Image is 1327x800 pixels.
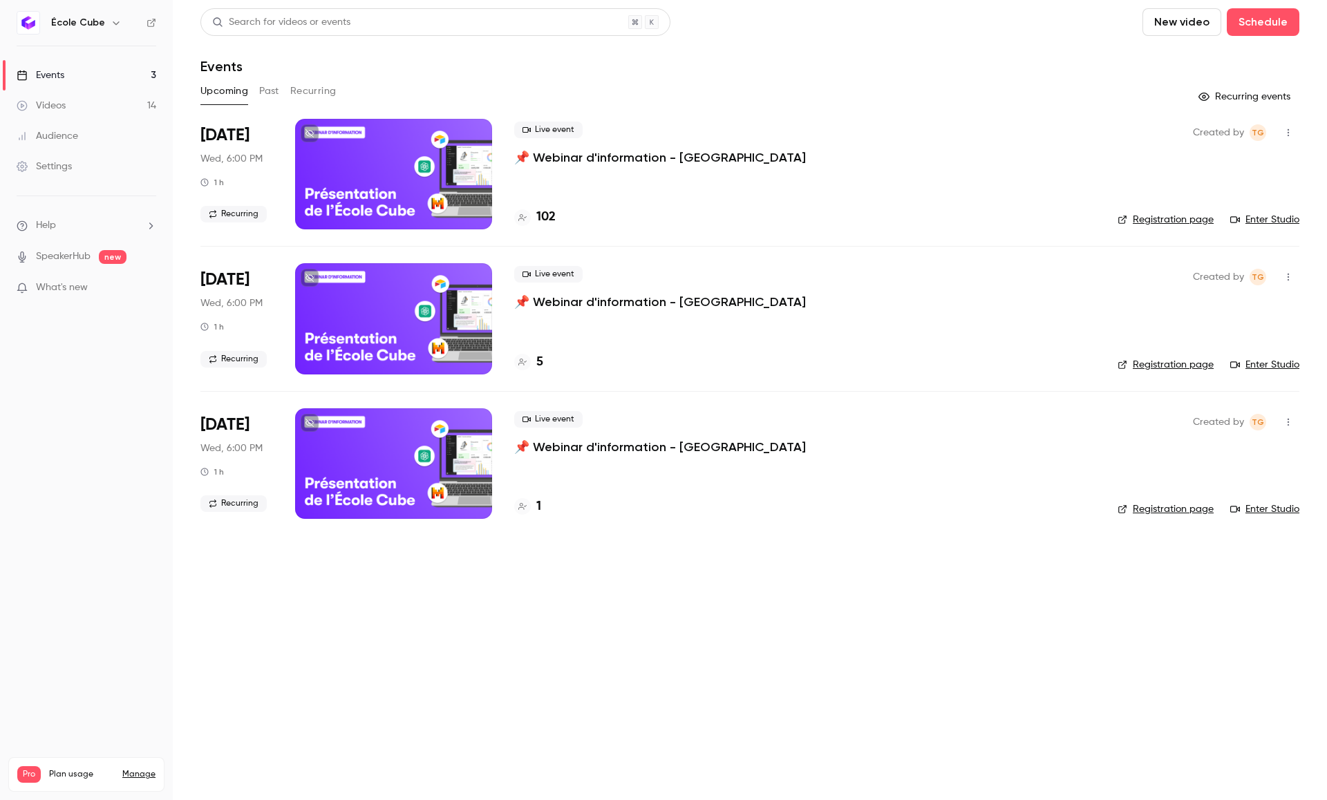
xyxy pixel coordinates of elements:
[1142,8,1221,36] button: New video
[122,769,156,780] a: Manage
[1230,358,1299,372] a: Enter Studio
[200,269,250,291] span: [DATE]
[1118,502,1214,516] a: Registration page
[51,16,105,30] h6: École Cube
[17,12,39,34] img: École Cube
[17,68,64,82] div: Events
[1118,358,1214,372] a: Registration page
[36,218,56,233] span: Help
[200,177,224,188] div: 1 h
[200,124,250,146] span: [DATE]
[514,497,541,516] a: 1
[200,408,273,519] div: Oct 22 Wed, 6:00 PM (Europe/Paris)
[200,119,273,229] div: Sep 24 Wed, 6:00 PM (Europe/Paris)
[36,249,91,264] a: SpeakerHub
[259,80,279,102] button: Past
[17,218,156,233] li: help-dropdown-opener
[514,294,806,310] a: 📌 Webinar d'information - [GEOGRAPHIC_DATA]
[1227,8,1299,36] button: Schedule
[200,351,267,368] span: Recurring
[1118,213,1214,227] a: Registration page
[17,99,66,113] div: Videos
[200,58,243,75] h1: Events
[514,353,543,372] a: 5
[17,160,72,173] div: Settings
[536,208,556,227] h4: 102
[1250,269,1266,285] span: Thomas Groc
[514,208,556,227] a: 102
[140,282,156,294] iframe: Noticeable Trigger
[514,411,583,428] span: Live event
[1193,124,1244,141] span: Created by
[36,280,88,295] span: What's new
[1252,414,1264,430] span: TG
[1230,213,1299,227] a: Enter Studio
[99,250,126,264] span: new
[200,263,273,374] div: Oct 8 Wed, 6:00 PM (Europe/Paris)
[536,353,543,372] h4: 5
[200,296,263,310] span: Wed, 6:00 PM
[1192,86,1299,108] button: Recurring events
[200,80,248,102] button: Upcoming
[1230,502,1299,516] a: Enter Studio
[200,495,267,512] span: Recurring
[1193,414,1244,430] span: Created by
[514,439,806,455] a: 📌 Webinar d'information - [GEOGRAPHIC_DATA]
[17,766,41,783] span: Pro
[17,129,78,143] div: Audience
[290,80,337,102] button: Recurring
[1193,269,1244,285] span: Created by
[514,149,806,166] a: 📌 Webinar d'information - [GEOGRAPHIC_DATA]
[1252,269,1264,285] span: TG
[514,122,583,138] span: Live event
[1252,124,1264,141] span: TG
[1250,124,1266,141] span: Thomas Groc
[200,206,267,222] span: Recurring
[212,15,350,30] div: Search for videos or events
[1250,414,1266,430] span: Thomas Groc
[200,441,263,455] span: Wed, 6:00 PM
[536,497,541,516] h4: 1
[200,152,263,166] span: Wed, 6:00 PM
[200,466,224,477] div: 1 h
[49,769,114,780] span: Plan usage
[200,321,224,332] div: 1 h
[200,414,250,436] span: [DATE]
[514,266,583,283] span: Live event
